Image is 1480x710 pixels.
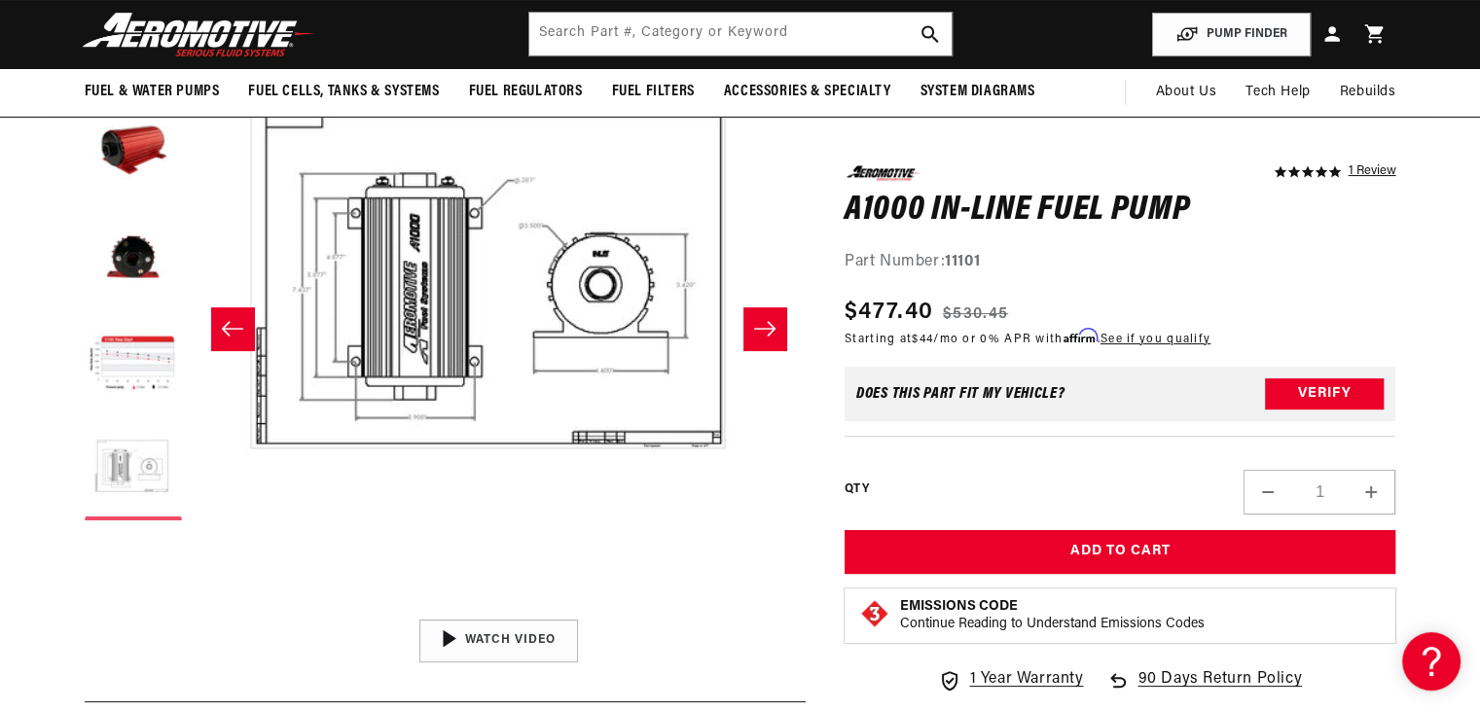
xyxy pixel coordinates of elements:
summary: Fuel & Water Pumps [70,69,235,115]
summary: System Diagrams [906,69,1050,115]
a: About Us [1140,69,1231,116]
span: Tech Help [1245,82,1310,103]
strong: Emissions Code [900,599,1018,614]
a: 1 reviews [1348,165,1395,179]
span: Fuel Cells, Tanks & Systems [248,82,439,102]
img: Aeromotive [77,12,320,57]
span: Fuel Filters [612,82,695,102]
summary: Accessories & Specialty [709,69,906,115]
button: Slide left [211,307,254,350]
s: $530.45 [943,302,1008,325]
summary: Fuel Cells, Tanks & Systems [234,69,453,115]
strong: 11101 [945,254,980,269]
button: Load image 5 in gallery view [85,423,182,520]
a: See if you qualify - Learn more about Affirm Financing (opens in modal) [1101,333,1210,344]
button: PUMP FINDER [1152,13,1311,56]
img: Emissions code [859,598,890,629]
span: Affirm [1064,328,1098,342]
span: About Us [1155,85,1216,99]
span: Rebuilds [1340,82,1396,103]
button: Emissions CodeContinue Reading to Understand Emissions Codes [900,598,1205,633]
p: Starting at /mo or 0% APR with . [845,329,1210,347]
span: 1 Year Warranty [969,667,1083,692]
summary: Fuel Filters [597,69,709,115]
label: QTY [845,481,869,498]
span: $477.40 [845,294,933,329]
p: Continue Reading to Understand Emissions Codes [900,616,1205,633]
button: Slide right [743,307,786,350]
span: Fuel & Water Pumps [85,82,220,102]
button: search button [909,13,952,55]
button: Add to Cart [845,530,1396,574]
summary: Rebuilds [1325,69,1411,116]
div: Does This part fit My vehicle? [856,386,1065,402]
button: Load image 4 in gallery view [85,316,182,413]
span: System Diagrams [920,82,1035,102]
button: Load image 3 in gallery view [85,209,182,306]
span: Fuel Regulators [469,82,583,102]
h1: A1000 In-Line Fuel Pump [845,195,1396,226]
summary: Tech Help [1231,69,1324,116]
summary: Fuel Regulators [454,69,597,115]
button: Load image 2 in gallery view [85,102,182,199]
a: 1 Year Warranty [938,667,1083,692]
input: Search by Part Number, Category or Keyword [529,13,952,55]
span: $44 [912,333,933,344]
button: Verify [1265,378,1384,409]
div: Part Number: [845,250,1396,275]
span: Accessories & Specialty [724,82,891,102]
